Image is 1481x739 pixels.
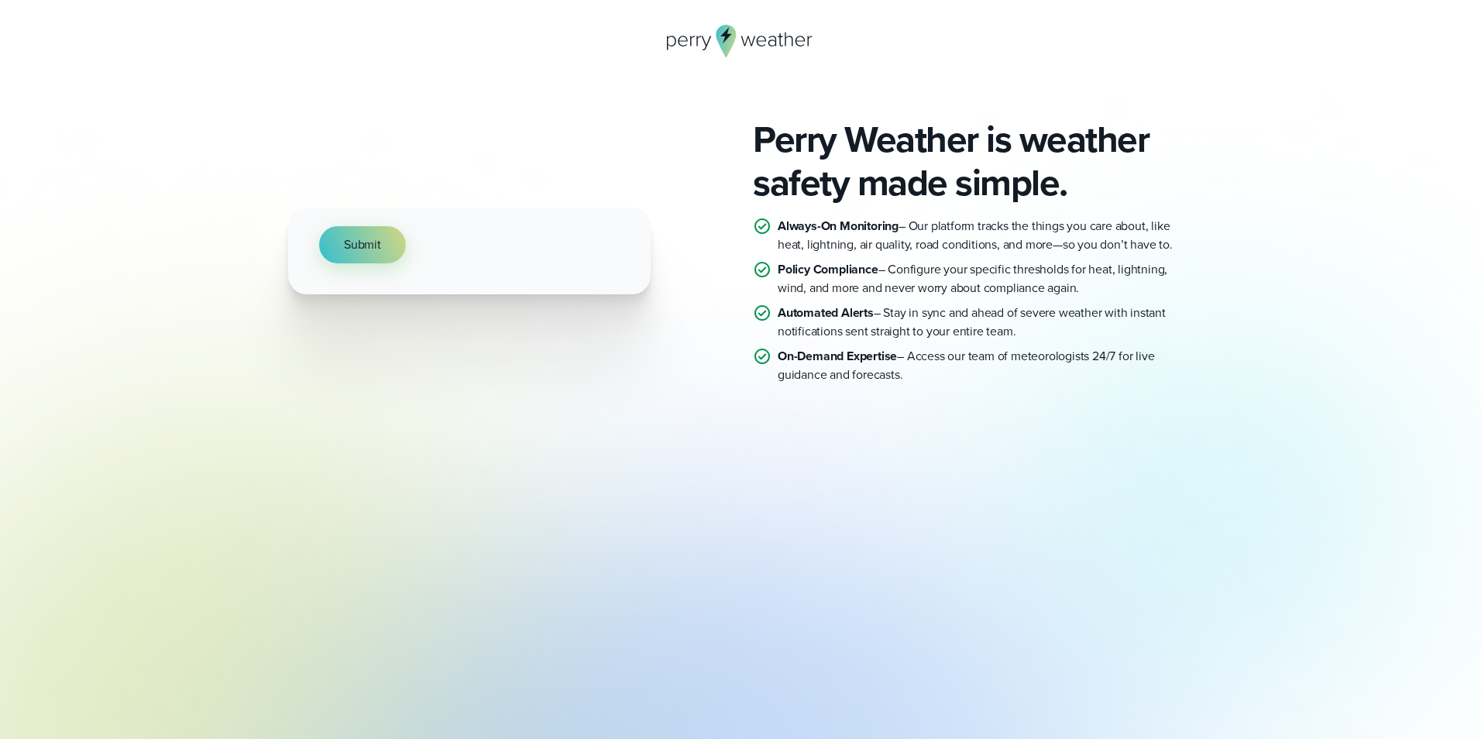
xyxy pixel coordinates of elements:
p: – Stay in sync and ahead of severe weather with instant notifications sent straight to your entir... [778,304,1193,341]
strong: Automated Alerts [778,304,874,321]
strong: On-Demand Expertise [778,347,897,365]
button: Submit [319,226,406,263]
p: – Access our team of meteorologists 24/7 for live guidance and forecasts. [778,347,1193,384]
strong: Always-On Monitoring [778,217,899,235]
span: Submit [344,235,381,254]
p: – Our platform tracks the things you care about, like heat, lightning, air quality, road conditio... [778,217,1193,254]
strong: Policy Compliance [778,260,878,278]
h2: Perry Weather is weather safety made simple. [753,118,1193,205]
p: – Configure your specific thresholds for heat, lightning, wind, and more and never worry about co... [778,260,1193,297]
